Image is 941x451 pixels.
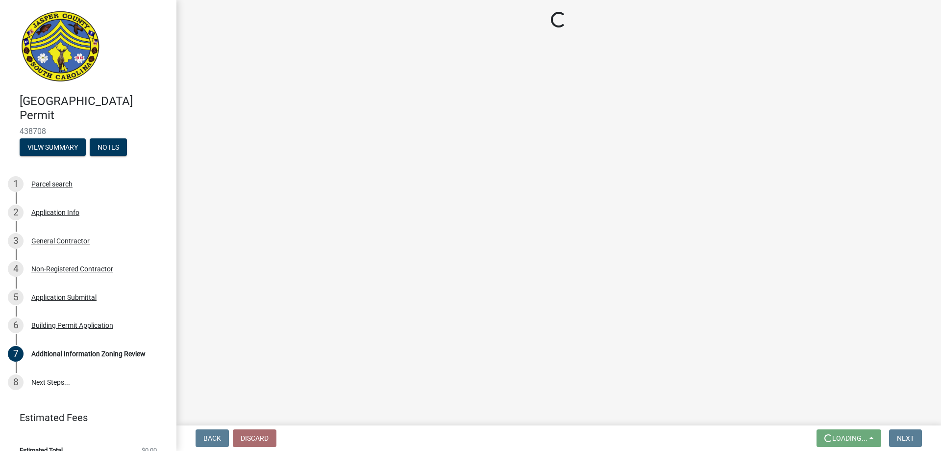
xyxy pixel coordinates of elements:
[90,144,127,152] wm-modal-confirm: Notes
[20,94,169,123] h4: [GEOGRAPHIC_DATA] Permit
[31,209,79,216] div: Application Info
[31,350,146,357] div: Additional Information Zoning Review
[897,434,914,442] span: Next
[8,205,24,220] div: 2
[8,233,24,249] div: 3
[817,429,881,447] button: Loading...
[31,181,73,187] div: Parcel search
[8,318,24,333] div: 6
[31,322,113,329] div: Building Permit Application
[8,346,24,362] div: 7
[90,138,127,156] button: Notes
[31,265,113,272] div: Non-Registered Contractor
[20,127,157,136] span: 438708
[20,10,101,84] img: Jasper County, South Carolina
[832,434,867,442] span: Loading...
[233,429,276,447] button: Discard
[20,138,86,156] button: View Summary
[8,176,24,192] div: 1
[8,374,24,390] div: 8
[203,434,221,442] span: Back
[8,261,24,277] div: 4
[31,294,97,301] div: Application Submittal
[31,238,90,244] div: General Contractor
[889,429,922,447] button: Next
[8,290,24,305] div: 5
[8,408,161,427] a: Estimated Fees
[20,144,86,152] wm-modal-confirm: Summary
[196,429,229,447] button: Back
